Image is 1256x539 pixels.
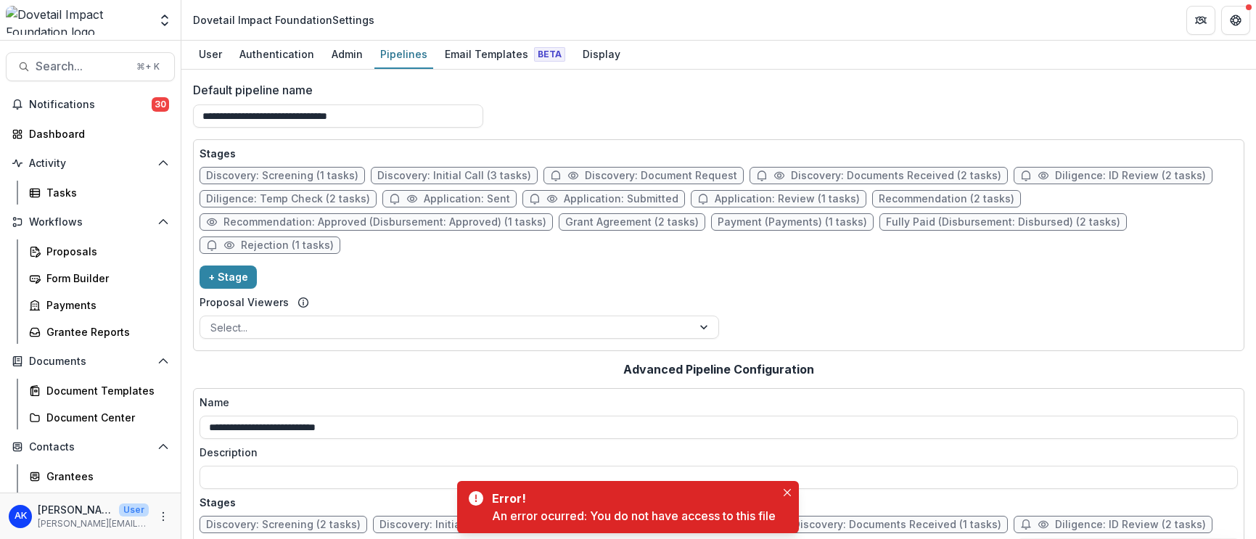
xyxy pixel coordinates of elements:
a: Grantee Reports [23,320,175,344]
span: Application: Review (1 tasks) [715,193,860,205]
div: Document Templates [46,383,163,398]
div: Proposals [46,244,163,259]
p: Stages [200,495,1238,510]
span: Search... [36,59,128,73]
span: Payment (Payments) (1 tasks) [718,216,867,229]
span: Notifications [29,99,152,111]
span: Recommendation: Approved (Disbursement: Approved) (1 tasks) [223,216,546,229]
a: Authentication [234,41,320,69]
span: Application: Submitted [564,193,678,205]
button: Open Workflows [6,210,175,234]
div: Admin [326,44,369,65]
div: Display [577,44,626,65]
div: Tasks [46,185,163,200]
a: Pipelines [374,41,433,69]
span: Diligence: ID Review (2 tasks) [1055,519,1206,531]
span: Recommendation (2 tasks) [879,193,1014,205]
p: User [119,503,149,517]
div: Grantee Reports [46,324,163,340]
a: Admin [326,41,369,69]
a: Grantees [23,464,175,488]
label: Description [200,445,1229,460]
a: User [193,41,228,69]
span: Activity [29,157,152,170]
span: 30 [152,97,169,112]
a: Document Templates [23,379,175,403]
a: Email Templates Beta [439,41,571,69]
span: Discovery: Document Request [585,170,737,182]
span: Workflows [29,216,152,229]
div: Anna Koons [15,511,27,521]
span: Diligence: ID Review (2 tasks) [1055,170,1206,182]
span: Documents [29,355,152,368]
div: An error ocurred: You do not have access to this file [492,507,776,524]
div: Email Templates [439,44,571,65]
h2: Advanced Pipeline Configuration [623,363,814,377]
a: Form Builder [23,266,175,290]
button: + Stage [200,266,257,289]
button: Notifications30 [6,93,175,116]
span: Discovery: Screening (1 tasks) [206,170,358,182]
div: ⌘ + K [134,59,163,75]
span: Rejection (1 tasks) [241,239,334,252]
span: Discovery: Initial Call (3 tasks) [377,170,531,182]
div: Dovetail Impact Foundation Settings [193,12,374,28]
span: Fully Paid (Disbursement: Disbursed) (2 tasks) [886,216,1120,229]
div: Pipelines [374,44,433,65]
span: Discovery: Documents Received (1 tasks) [793,519,1001,531]
label: Default pipeline name [193,81,1236,99]
span: Discovery: Screening (2 tasks) [206,519,361,531]
a: Payments [23,293,175,317]
div: User [193,44,228,65]
div: Authentication [234,44,320,65]
p: [PERSON_NAME][EMAIL_ADDRESS][DOMAIN_NAME] [38,517,149,530]
nav: breadcrumb [187,9,380,30]
span: Discovery: Initial Call (3 tasks) [379,519,533,531]
p: [PERSON_NAME] [38,502,113,517]
label: Proposal Viewers [200,295,289,310]
div: Form Builder [46,271,163,286]
span: Diligence: Temp Check (2 tasks) [206,193,370,205]
a: Document Center [23,406,175,429]
button: Close [779,484,796,501]
button: Get Help [1221,6,1250,35]
a: Tasks [23,181,175,205]
a: Proposals [23,239,175,263]
span: Discovery: Documents Received (2 tasks) [791,170,1001,182]
button: Open Documents [6,350,175,373]
img: Dovetail Impact Foundation logo [6,6,149,35]
div: Payments [46,297,163,313]
div: Document Center [46,410,163,425]
button: Open Activity [6,152,175,175]
div: Grantees [46,469,163,484]
button: Search... [6,52,175,81]
a: Dashboard [6,122,175,146]
a: Communications [23,491,175,515]
span: Contacts [29,441,152,453]
button: Open entity switcher [155,6,175,35]
button: Open Contacts [6,435,175,458]
p: Stages [200,146,1238,161]
div: Error! [492,490,770,507]
button: Partners [1186,6,1215,35]
span: Grant Agreement (2 tasks) [565,216,699,229]
a: Display [577,41,626,69]
button: More [155,508,172,525]
span: Beta [534,47,565,62]
span: Application: Sent [424,193,510,205]
div: Dashboard [29,126,163,141]
p: Name [200,395,229,410]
